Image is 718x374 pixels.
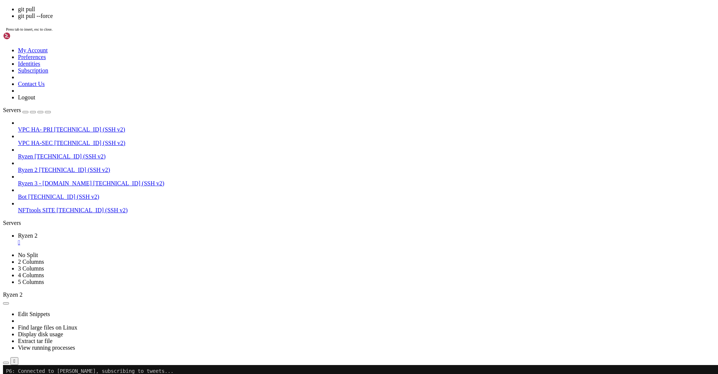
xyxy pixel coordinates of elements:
a: 4 Columns [18,272,44,278]
img: Shellngn [3,32,46,40]
li: Ryzen 2 [TECHNICAL_ID] (SSH v2) [18,160,715,173]
span: Worker Error - Topic: tweets, P9: Consumer group was not initialized, consumer#run must be called... [15,202,323,208]
span: ❌ [9,102,15,109]
x-row: P9: Creating consumer with groupId: ultimate-tweets-1756016584228-p9 [3,164,621,171]
span: ❌ [9,78,15,84]
x-row: Database: ultimate-scan.db [3,295,621,301]
a: Edit Snippets [18,311,50,317]
x-row: P8: Creating consumer with groupId: ultimate-tweets-1756016584221-p8 [3,158,621,165]
x-row: P1: Subscribed to tweets, waiting for messages... [3,84,621,90]
span: ❌ [9,127,15,134]
x-row: P2: Connected to [PERSON_NAME], subscribing to tweets... [3,22,621,28]
x-row: {"level":"INFO","timestamp":"[DATE]T06:23:04.219Z","logger":"kafkajs","message":"[Consumer] Stopp... [3,152,621,158]
span: Worker Error - Topic: tweets, P1: Consumer group was not initialized, consumer#run must be called... [15,90,323,96]
a: Logout [18,94,35,101]
x-row: ============================================================ [3,301,621,307]
a: View running processes [18,344,75,351]
li: Ryzen [TECHNICAL_ID] (SSH v2) [18,146,715,160]
span: VPC HA-SEC [18,140,53,146]
span: [TECHNICAL_ID] (SSH v2) [34,153,105,160]
a: VPC HA-SEC [TECHNICAL_ID] (SSH v2) [18,140,715,146]
span: Press tab to insert, esc to close. [6,27,52,31]
a: Contact Us [18,81,45,87]
x-row: root@qs30123:~/tools/cendars/twitter-[PERSON_NAME]-enrich# git pull [3,313,621,320]
a: VPC HA- PRI [TECHNICAL_ID] (SSH v2) [18,126,715,133]
x-row: P9: Connected to [PERSON_NAME], subscribing to tweets... [3,189,621,196]
a: NFTtools SITE [TECHNICAL_ID] (SSH v2) [18,207,715,214]
span: ❌ [9,59,15,65]
a: Preferences [18,54,46,60]
a:  [18,239,715,246]
a: Ryzen 2 [TECHNICAL_ID] (SSH v2) [18,167,715,173]
li: git pull --force [18,13,715,19]
span: ❌ [9,115,15,121]
a: Extract tar file [18,338,52,344]
li: VPC HA-SEC [TECHNICAL_ID] (SSH v2) [18,133,715,146]
div:  [13,358,15,364]
x-row: P7: Subscribed to tweets, waiting for messages... [3,121,621,127]
span: Worker Error - Topic: tweets, P8: Consumer group was not initialized, consumer#run must be called... [15,227,323,233]
span: ❌ [9,90,15,96]
span: Ryzen 3 - [DOMAIN_NAME] [18,180,92,186]
a: 2 Columns [18,259,44,265]
a: Servers [3,107,51,113]
x-row: {"level":"INFO","timestamp":"[DATE]T06:23:04.364Z","logger":"kafkajs","message":"[Consumer] Stopp... [3,214,621,220]
x-row: P1: Connected to [PERSON_NAME], subscribing to tweets... [3,9,621,16]
x-row: Source: 0 keys [3,264,621,270]
a: Display disk usage [18,331,63,337]
x-row: {"level":"INFO","timestamp":"[DATE]T06:23:04.402Z","logger":"kafkajs","message":"[Consumer] Stopp... [3,307,621,314]
x-row: P2: Subscribed to tweets, waiting for messages... [3,109,621,115]
x-row: SCAN COMPLETE [3,245,621,251]
x-row: P8: Subscribed to tweets, waiting for messages... [3,220,621,227]
x-row: ============================================================ [3,251,621,258]
x-row: P7: Connected to [PERSON_NAME], subscribing to tweets... [3,65,621,71]
a: Subscription [18,67,48,74]
span: [TECHNICAL_ID] (SSH v2) [39,167,110,173]
span: Worker Error - Topic: tweets, P6: Consumer group was not initialized, consumer#run must be called... [15,78,323,84]
span: [TECHNICAL_ID] (SSH v2) [54,126,125,133]
span: Ryzen [18,153,33,160]
x-row: {"level":"INFO","timestamp":"[DATE]T06:23:04.274Z","logger":"kafkajs","message":"[Consumer] Stopp... [3,177,621,183]
span: Worker Error - Topic: tweets, P4: Consumer group was not initialized, consumer#run must be called... [15,59,323,65]
span: ❌ [9,34,15,40]
li: Bot [TECHNICAL_ID] (SSH v2) [18,187,715,200]
x-row: {"level":"INFO","timestamp":"[DATE]T06:23:04.192Z","logger":"kafkajs","message":"[Consumer] Stopp... [3,146,621,152]
span: [TECHNICAL_ID] (SSH v2) [56,207,128,213]
li: git pull [18,6,715,13]
span: Worker Error - Topic: tweets, P0: Consumer group was not initialized, consumer#run must be called... [15,46,323,52]
x-row: Completion Rate: 0% [3,276,621,283]
x-row: {"level":"INFO","timestamp":"[DATE]T06:23:04.246Z","logger":"kafkajs","message":"[Consumer] Stopp... [3,171,621,177]
span: [TECHNICAL_ID] (SSH v2) [93,180,164,186]
x-row: P4: Subscribed to tweets, waiting for messages... [3,53,621,59]
span: Worker Error - Topic: tweets, P3: Consumer group was not initialized, consumer#run must be called... [15,102,323,108]
x-row: P3: Connected to [PERSON_NAME], subscribing to tweets... [3,15,621,22]
span: 📊 [3,295,9,301]
span: Worker Error - Topic: tweets, P7: Consumer group was not initialized, consumer#run must be called... [15,127,323,133]
x-row: Results: missing-keys-1756016583874.txt [3,289,621,295]
x-row: P0: Subscribed to tweets, waiting for messages... [3,40,621,47]
span: Ryzen 2 [18,167,37,173]
a: Bot [TECHNICAL_ID] (SSH v2) [18,194,715,200]
a: Find large files on Linux [18,324,77,331]
li: VPC HA- PRI [TECHNICAL_ID] (SSH v2) [18,120,715,133]
span: 📁 [3,289,9,295]
div: Servers [3,220,715,226]
x-row: P5: Subscribed to tweets, waiting for messages... [3,28,621,34]
span: Worker Error - Topic: tweets, P5: Consumer group was not initialized, consumer#run must be called... [15,34,323,40]
span: ✅ [3,245,9,251]
span: Worker Error - Topic: tweets, P2: Consumer group was not initialized, consumer#run must be called... [15,115,323,121]
x-row: Enriched: 0 keys [3,258,621,264]
a: 3 Columns [18,265,44,272]
a: No Split [18,252,38,258]
x-row: {"level":"INFO","timestamp":"[DATE]T06:23:04.169Z","logger":"kafkajs","message":"[Consumer] Stopp... [3,140,621,146]
span: Servers [3,107,21,113]
span: Ryzen 2 [3,291,22,298]
a: 5 Columns [18,279,44,285]
li: Ryzen 3 - [DOMAIN_NAME] [TECHNICAL_ID] (SSH v2) [18,173,715,187]
x-row: P8: Connected to [PERSON_NAME], subscribing to tweets... [3,208,621,214]
x-row: {"level":"INFO","timestamp":"[DATE]T06:23:04.325Z","logger":"kafkajs","message":"[Consumer] Stopp... [3,183,621,189]
span: ❌ [9,227,15,233]
a: Ryzen 3 - [DOMAIN_NAME] [TECHNICAL_ID] (SSH v2) [18,180,715,187]
x-row: {"level":"INFO","timestamp":"[DATE]T06:23:04.144Z","logger":"kafkajs","message":"[Consumer] Stopp... [3,133,621,140]
li: NFTtools SITE [TECHNICAL_ID] (SSH v2) [18,200,715,214]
